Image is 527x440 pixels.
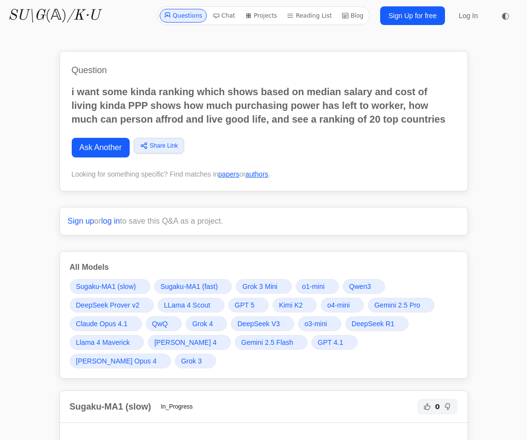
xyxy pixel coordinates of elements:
[68,215,460,227] p: or to save this Q&A as a project.
[160,9,207,23] a: Questions
[67,8,100,23] i: /K·U
[231,316,294,331] a: DeepSeek V3
[421,401,433,413] button: Helpful
[161,282,218,291] span: Sugaku-MA1 (fast)
[181,356,202,366] span: Grok 3
[150,141,178,150] span: Share Link
[68,217,94,225] a: Sign up
[442,401,454,413] button: Not Helpful
[246,170,269,178] a: authors
[154,279,232,294] a: Sugaku-MA1 (fast)
[76,319,128,329] span: Claude Opus 4.1
[343,279,385,294] a: Qwen3
[192,319,213,329] span: Grok 4
[501,11,509,20] span: ◐
[374,300,420,310] span: Gemini 2.5 Pro
[279,300,303,310] span: Kimi K2
[70,354,171,368] a: [PERSON_NAME] Opus 4
[338,9,368,23] a: Blog
[283,9,336,23] a: Reading List
[152,319,168,329] span: QwQ
[235,300,254,310] span: GPT 5
[154,337,217,347] span: [PERSON_NAME] 4
[218,170,239,178] a: papers
[72,138,130,157] a: Ask Another
[235,335,307,350] a: Gemini 2.5 Flash
[352,319,394,329] span: DeepSeek R1
[72,63,456,77] h1: Question
[70,316,142,331] a: Claude Opus 4.1
[435,402,440,412] span: 0
[8,7,100,25] a: SU\G(𝔸)/K·U
[76,282,136,291] span: Sugaku-MA1 (slow)
[380,6,445,25] a: Sign Up for free
[236,279,292,294] a: Grok 3 Mini
[164,300,210,310] span: LLama 4 Scout
[311,335,358,350] a: GPT 4.1
[186,316,227,331] a: Grok 4
[345,316,409,331] a: DeepSeek R1
[296,279,339,294] a: o1-mini
[242,282,277,291] span: Grok 3 Mini
[241,9,281,23] a: Projects
[241,337,293,347] span: Gemini 2.5 Flash
[496,6,515,26] button: ◐
[8,8,45,23] i: SU\G
[76,356,157,366] span: [PERSON_NAME] Opus 4
[305,319,327,329] span: o3-mini
[298,316,341,331] a: o3-mini
[70,400,151,414] h2: Sugaku-MA1 (slow)
[70,279,150,294] a: Sugaku-MA1 (slow)
[209,9,239,23] a: Chat
[148,335,231,350] a: [PERSON_NAME] 4
[175,354,216,368] a: Grok 3
[158,298,224,312] a: LLama 4 Scout
[321,298,364,312] a: o4-mini
[70,335,144,350] a: Llama 4 Maverick
[453,7,484,25] a: Log In
[72,85,456,126] p: i want some kinda ranking which shows based on median salary and cost of living kinda PPP shows h...
[101,217,120,225] a: log in
[368,298,434,312] a: Gemini 2.5 Pro
[237,319,279,329] span: DeepSeek V3
[146,316,182,331] a: QwQ
[70,261,458,273] h3: All Models
[327,300,350,310] span: o4-mini
[302,282,325,291] span: o1-mini
[76,300,139,310] span: DeepSeek Prover v2
[72,169,456,179] div: Looking for something specific? Find matches in or .
[349,282,371,291] span: Qwen3
[228,298,269,312] a: GPT 5
[155,401,199,413] span: In_Progress
[76,337,130,347] span: Llama 4 Maverick
[318,337,343,347] span: GPT 4.1
[70,298,154,312] a: DeepSeek Prover v2
[273,298,317,312] a: Kimi K2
